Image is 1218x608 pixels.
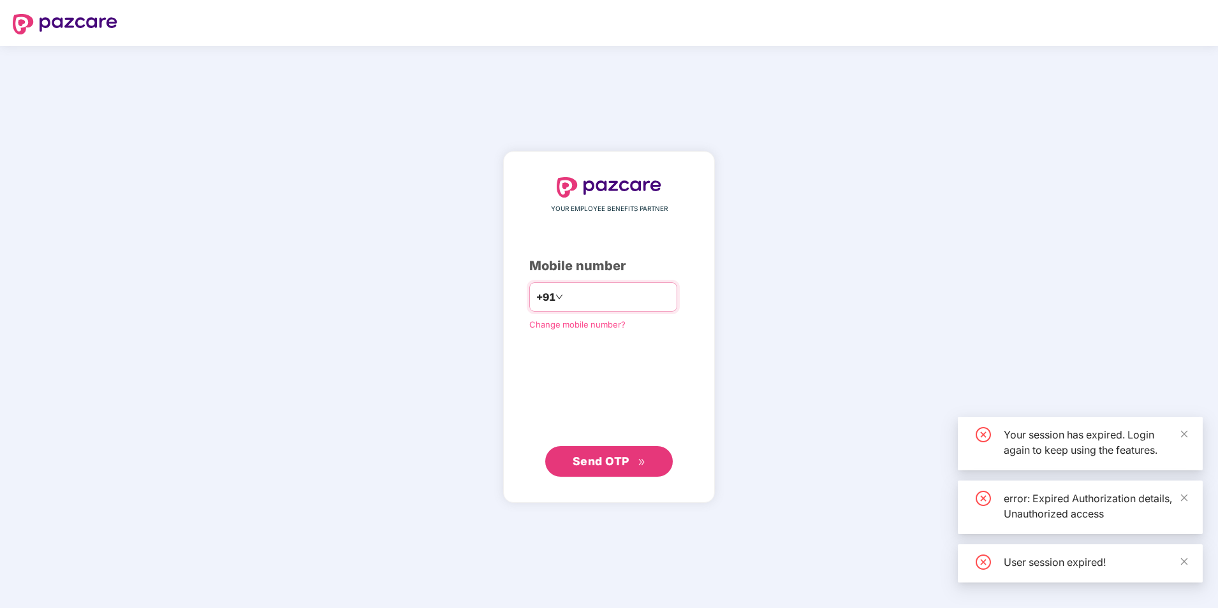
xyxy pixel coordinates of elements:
a: Change mobile number? [529,319,626,329]
span: close [1180,557,1189,566]
img: logo [557,177,661,198]
span: close [1180,493,1189,502]
span: close-circle [976,554,991,570]
span: close-circle [976,427,991,442]
span: YOUR EMPLOYEE BENEFITS PARTNER [551,204,668,214]
span: Send OTP [573,454,629,468]
div: Mobile number [529,256,689,276]
img: logo [13,14,117,34]
span: down [555,293,563,301]
div: User session expired! [1004,554,1187,570]
span: close-circle [976,491,991,506]
div: error: Expired Authorization details, Unauthorized access [1004,491,1187,521]
span: +91 [536,289,555,305]
span: double-right [638,458,646,467]
div: Your session has expired. Login again to keep using the features. [1004,427,1187,458]
span: close [1180,430,1189,438]
button: Send OTPdouble-right [545,446,673,477]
